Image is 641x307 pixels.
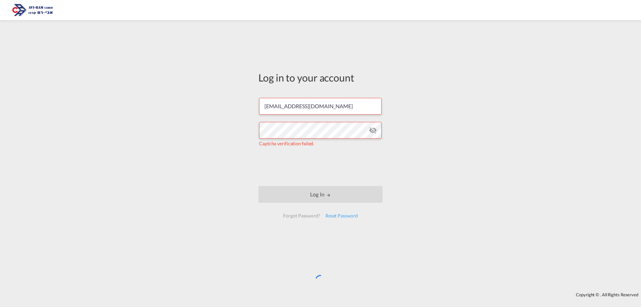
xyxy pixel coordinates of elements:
button: LOGIN [258,186,383,203]
md-icon: icon-eye-off [369,126,377,134]
img: 166978e0a5f911edb4280f3c7a976193.png [10,3,55,18]
iframe: reCAPTCHA [270,153,371,179]
div: Log in to your account [258,70,383,85]
span: Captcha verification failed. [259,141,314,146]
div: Forgot Password? [280,210,323,222]
input: Enter email/phone number [259,98,382,115]
div: Reset Password [323,210,361,222]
